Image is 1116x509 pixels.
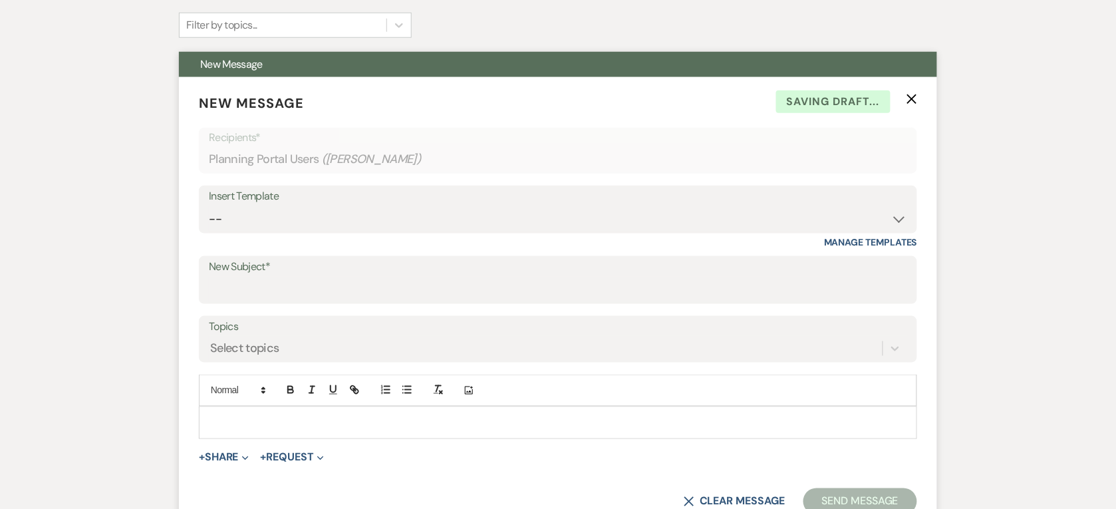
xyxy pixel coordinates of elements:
button: Share [199,452,249,463]
div: Filter by topics... [186,17,257,33]
div: Select topics [210,340,279,358]
span: New Message [200,57,263,71]
span: + [261,452,267,463]
label: Topics [209,317,907,337]
button: Request [261,452,324,463]
span: ( [PERSON_NAME] ) [322,150,422,168]
div: Planning Portal Users [209,146,907,172]
span: Saving draft... [776,90,891,113]
label: New Subject* [209,257,907,277]
span: + [199,452,205,463]
button: Clear message [684,496,785,507]
div: Insert Template [209,187,907,206]
p: Recipients* [209,129,907,146]
a: Manage Templates [824,236,917,248]
span: New Message [199,94,304,112]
